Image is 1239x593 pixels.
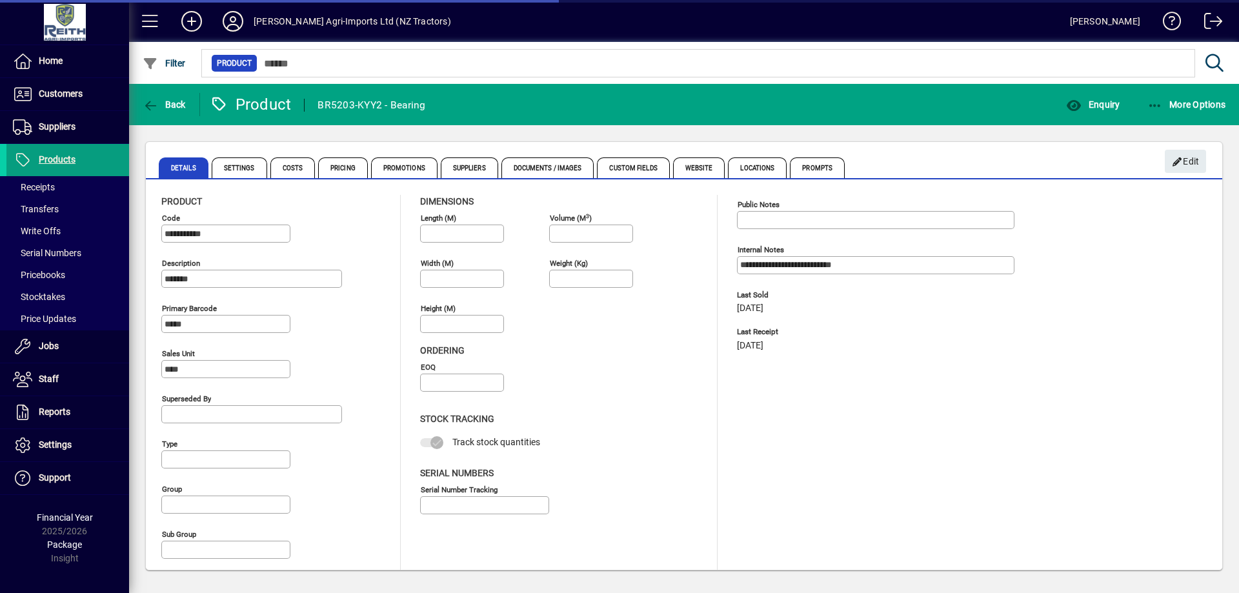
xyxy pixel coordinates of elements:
mat-label: Internal Notes [738,245,784,254]
mat-label: Sub group [162,530,196,539]
mat-label: Primary barcode [162,304,217,313]
span: Costs [270,157,316,178]
span: Back [143,99,186,110]
a: Support [6,462,129,494]
div: [PERSON_NAME] Agri-Imports Ltd (NZ Tractors) [254,11,451,32]
mat-label: EOQ [421,363,436,372]
span: Products [39,154,76,165]
button: Back [139,93,189,116]
mat-label: Group [162,485,182,494]
a: Price Updates [6,308,129,330]
span: Prompts [790,157,845,178]
span: Promotions [371,157,438,178]
button: More Options [1144,93,1229,116]
span: Write Offs [13,226,61,236]
span: Custom Fields [597,157,669,178]
span: Serial Numbers [420,468,494,478]
span: Pricing [318,157,368,178]
span: [DATE] [737,341,763,351]
button: Filter [139,52,189,75]
app-page-header-button: Back [129,93,200,116]
a: Customers [6,78,129,110]
span: Receipts [13,182,55,192]
a: Reports [6,396,129,428]
a: Staff [6,363,129,396]
a: Settings [6,429,129,461]
mat-label: Width (m) [421,259,454,268]
mat-label: Type [162,439,177,448]
span: Documents / Images [501,157,594,178]
a: Receipts [6,176,129,198]
span: Filter [143,58,186,68]
span: Jobs [39,341,59,351]
a: Home [6,45,129,77]
mat-label: Description [162,259,200,268]
button: Edit [1165,150,1206,173]
span: Settings [39,439,72,450]
span: Product [217,57,252,70]
span: Pricebooks [13,270,65,280]
span: Edit [1172,151,1200,172]
div: [PERSON_NAME] [1070,11,1140,32]
span: Serial Numbers [13,248,81,258]
div: Product [210,94,292,115]
mat-label: Height (m) [421,304,456,313]
mat-label: Public Notes [738,200,780,209]
mat-label: Sales unit [162,349,195,358]
span: [DATE] [737,303,763,314]
span: Dimensions [420,196,474,206]
mat-label: Weight (Kg) [550,259,588,268]
span: Suppliers [39,121,76,132]
span: Price Updates [13,314,76,324]
sup: 3 [586,212,589,219]
a: Transfers [6,198,129,220]
mat-label: Superseded by [162,394,211,403]
a: Logout [1194,3,1223,45]
span: Ordering [420,345,465,356]
div: BR5203-KYY2 - Bearing [317,95,425,116]
span: Last Sold [737,291,931,299]
span: Track stock quantities [452,437,540,447]
span: Product [161,196,202,206]
span: Package [47,539,82,550]
span: Website [673,157,725,178]
a: Pricebooks [6,264,129,286]
mat-label: Length (m) [421,214,456,223]
button: Profile [212,10,254,33]
a: Stocktakes [6,286,129,308]
span: More Options [1147,99,1226,110]
a: Jobs [6,330,129,363]
span: Staff [39,374,59,384]
a: Write Offs [6,220,129,242]
span: Settings [212,157,267,178]
span: Transfers [13,204,59,214]
span: Locations [728,157,787,178]
span: Details [159,157,208,178]
span: Customers [39,88,83,99]
a: Serial Numbers [6,242,129,264]
span: Reports [39,407,70,417]
a: Knowledge Base [1153,3,1182,45]
span: Home [39,55,63,66]
button: Enquiry [1063,93,1123,116]
span: Financial Year [37,512,93,523]
mat-label: Volume (m ) [550,214,592,223]
span: Stock Tracking [420,414,494,424]
span: Support [39,472,71,483]
mat-label: Serial Number tracking [421,485,498,494]
a: Suppliers [6,111,129,143]
span: Stocktakes [13,292,65,302]
span: Enquiry [1066,99,1120,110]
span: Last Receipt [737,328,931,336]
button: Add [171,10,212,33]
span: Suppliers [441,157,498,178]
mat-label: Code [162,214,180,223]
